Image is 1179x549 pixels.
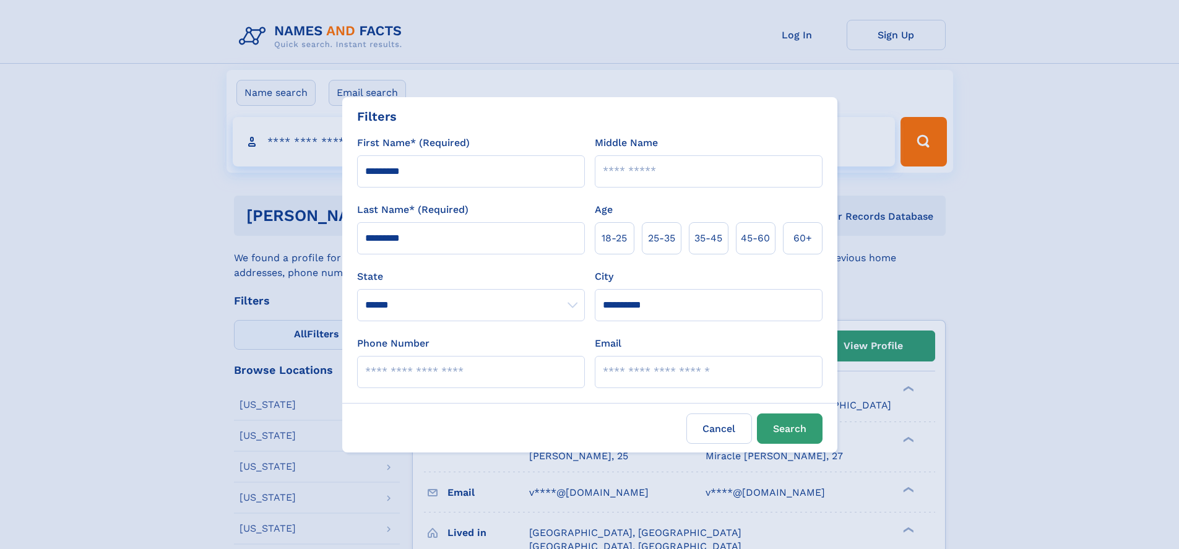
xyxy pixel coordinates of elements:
[694,231,722,246] span: 35‑45
[686,413,752,444] label: Cancel
[357,107,397,126] div: Filters
[741,231,770,246] span: 45‑60
[595,202,613,217] label: Age
[648,231,675,246] span: 25‑35
[357,202,469,217] label: Last Name* (Required)
[602,231,627,246] span: 18‑25
[757,413,823,444] button: Search
[595,136,658,150] label: Middle Name
[357,136,470,150] label: First Name* (Required)
[595,269,613,284] label: City
[357,269,585,284] label: State
[595,336,621,351] label: Email
[793,231,812,246] span: 60+
[357,336,430,351] label: Phone Number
